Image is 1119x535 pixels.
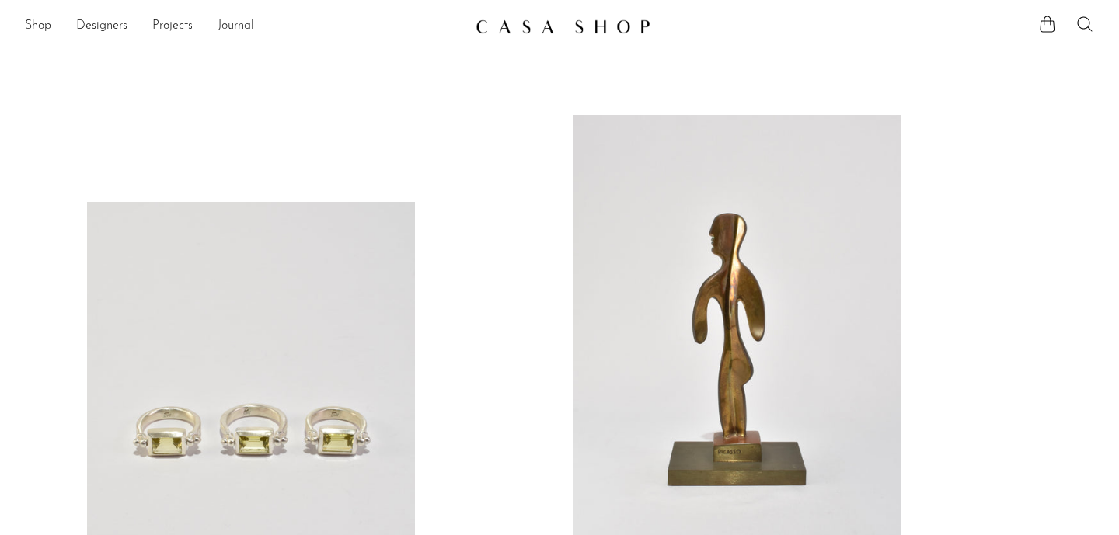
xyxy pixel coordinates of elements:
[25,13,463,40] ul: NEW HEADER MENU
[25,16,51,36] a: Shop
[76,16,127,36] a: Designers
[218,16,254,36] a: Journal
[152,16,193,36] a: Projects
[25,13,463,40] nav: Desktop navigation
